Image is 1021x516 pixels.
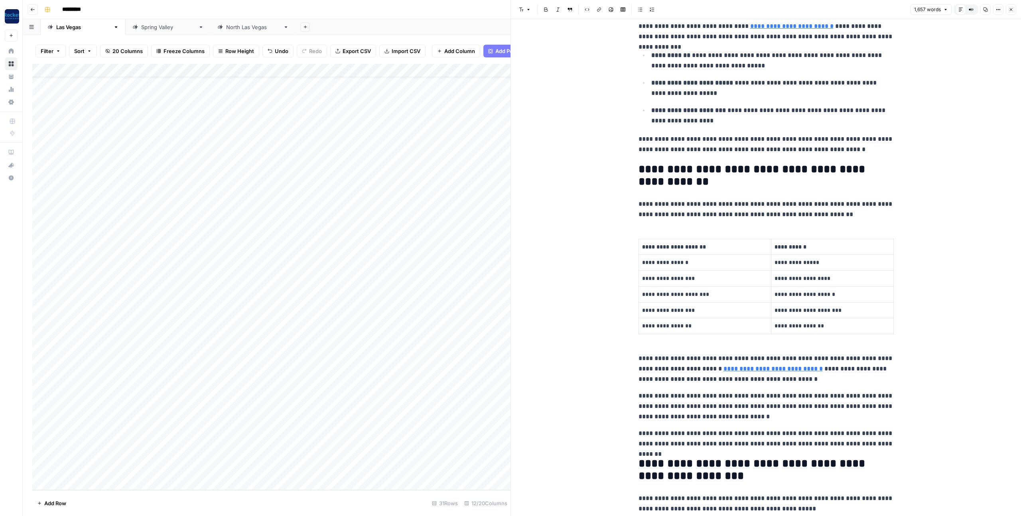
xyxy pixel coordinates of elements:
[5,57,18,70] a: Browse
[297,45,327,57] button: Redo
[213,45,259,57] button: Row Height
[5,83,18,96] a: Usage
[343,47,371,55] span: Export CSV
[429,497,461,510] div: 31 Rows
[5,159,18,171] button: What's new?
[5,6,18,26] button: Workspace: Rocket Pilots
[225,47,254,55] span: Row Height
[432,45,480,57] button: Add Column
[69,45,97,57] button: Sort
[5,45,18,57] a: Home
[5,171,18,184] button: Help + Support
[330,45,376,57] button: Export CSV
[5,9,19,24] img: Rocket Pilots Logo
[41,19,126,35] a: [GEOGRAPHIC_DATA]
[151,45,210,57] button: Freeze Columns
[914,6,941,13] span: 1,657 words
[392,47,420,55] span: Import CSV
[495,47,539,55] span: Add Power Agent
[309,47,322,55] span: Redo
[126,19,211,35] a: [GEOGRAPHIC_DATA]
[35,45,66,57] button: Filter
[275,47,288,55] span: Undo
[164,47,205,55] span: Freeze Columns
[5,146,18,159] a: AirOps Academy
[32,497,71,510] button: Add Row
[911,4,952,15] button: 1,657 words
[262,45,294,57] button: Undo
[211,19,296,35] a: [GEOGRAPHIC_DATA]
[44,499,66,507] span: Add Row
[461,497,510,510] div: 12/20 Columns
[74,47,85,55] span: Sort
[5,70,18,83] a: Your Data
[141,23,195,31] div: [GEOGRAPHIC_DATA]
[5,96,18,108] a: Settings
[41,47,53,55] span: Filter
[444,47,475,55] span: Add Column
[483,45,544,57] button: Add Power Agent
[379,45,426,57] button: Import CSV
[5,159,17,171] div: What's new?
[56,23,110,31] div: [GEOGRAPHIC_DATA]
[112,47,143,55] span: 20 Columns
[100,45,148,57] button: 20 Columns
[226,23,280,31] div: [GEOGRAPHIC_DATA]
